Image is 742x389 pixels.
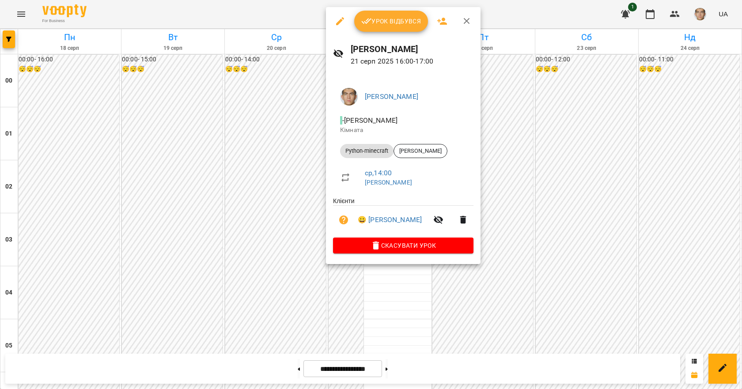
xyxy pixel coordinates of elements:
[354,11,428,32] button: Урок відбувся
[394,144,447,158] div: [PERSON_NAME]
[333,209,354,230] button: Візит ще не сплачено. Додати оплату?
[333,196,473,238] ul: Клієнти
[351,56,474,67] p: 21 серп 2025 16:00 - 17:00
[365,92,418,101] a: [PERSON_NAME]
[351,42,474,56] h6: [PERSON_NAME]
[340,126,466,135] p: Кімната
[365,179,412,186] a: [PERSON_NAME]
[365,169,392,177] a: ср , 14:00
[340,116,399,125] span: - [PERSON_NAME]
[340,240,466,251] span: Скасувати Урок
[340,88,358,106] img: 290265f4fa403245e7fea1740f973bad.jpg
[361,16,421,26] span: Урок відбувся
[333,238,473,253] button: Скасувати Урок
[340,147,394,155] span: Python-minecraft
[394,147,447,155] span: [PERSON_NAME]
[358,215,422,225] a: 😀 [PERSON_NAME]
